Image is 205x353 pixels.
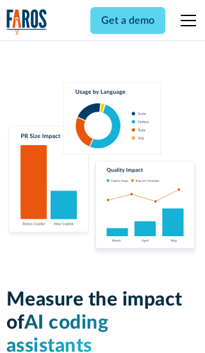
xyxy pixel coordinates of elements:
[173,5,199,36] div: menu
[6,9,47,35] a: home
[6,9,47,35] img: Logo of the analytics and reporting company Faros.
[6,82,199,257] img: Charts tracking GitHub Copilot's usage and impact on velocity and quality
[90,7,165,34] a: Get a demo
